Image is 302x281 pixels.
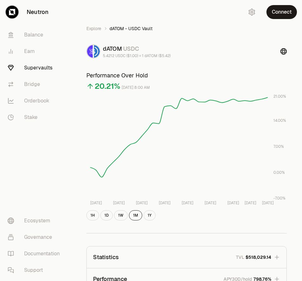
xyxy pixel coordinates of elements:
[87,45,93,58] img: dATOM Logo
[103,44,171,53] div: dATOM
[103,53,171,58] div: 5.4212 USDC ($1.00) = 1 dATOM ($5.42)
[205,200,216,206] tspan: [DATE]
[100,210,113,220] button: 1D
[3,245,69,262] a: Documentation
[159,200,171,206] tspan: [DATE]
[3,27,69,43] a: Balance
[90,200,102,206] tspan: [DATE]
[3,109,69,126] a: Stake
[136,200,148,206] tspan: [DATE]
[122,84,150,91] div: [DATE] 8:00 AM
[182,200,193,206] tspan: [DATE]
[3,43,69,60] a: Earn
[110,25,152,32] span: dATOM - USDC Vault
[86,210,99,220] button: 1H
[273,196,285,201] tspan: -7.00%
[3,60,69,76] a: Supervaults
[3,93,69,109] a: Orderbook
[113,200,125,206] tspan: [DATE]
[114,210,128,220] button: 1W
[95,81,120,91] div: 20.21%
[273,94,286,99] tspan: 21.00%
[236,254,244,260] p: TVL
[273,170,285,175] tspan: 0.00%
[93,253,119,262] p: Statistics
[87,246,286,268] button: StatisticsTVL$518,029.14
[123,45,139,52] span: USDC
[3,212,69,229] a: Ecosystem
[3,262,69,278] a: Support
[227,200,239,206] tspan: [DATE]
[3,76,69,93] a: Bridge
[129,210,142,220] button: 1M
[245,200,256,206] tspan: [DATE]
[86,25,101,32] a: Explore
[144,210,156,220] button: 1Y
[273,144,284,149] tspan: 7.00%
[86,71,287,80] h3: Performance Over Hold
[86,25,287,32] nav: breadcrumb
[273,118,286,123] tspan: 14.00%
[94,45,100,58] img: USDC Logo
[262,200,274,206] tspan: [DATE]
[266,5,297,19] button: Connect
[245,254,271,260] span: $518,029.14
[3,229,69,245] a: Governance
